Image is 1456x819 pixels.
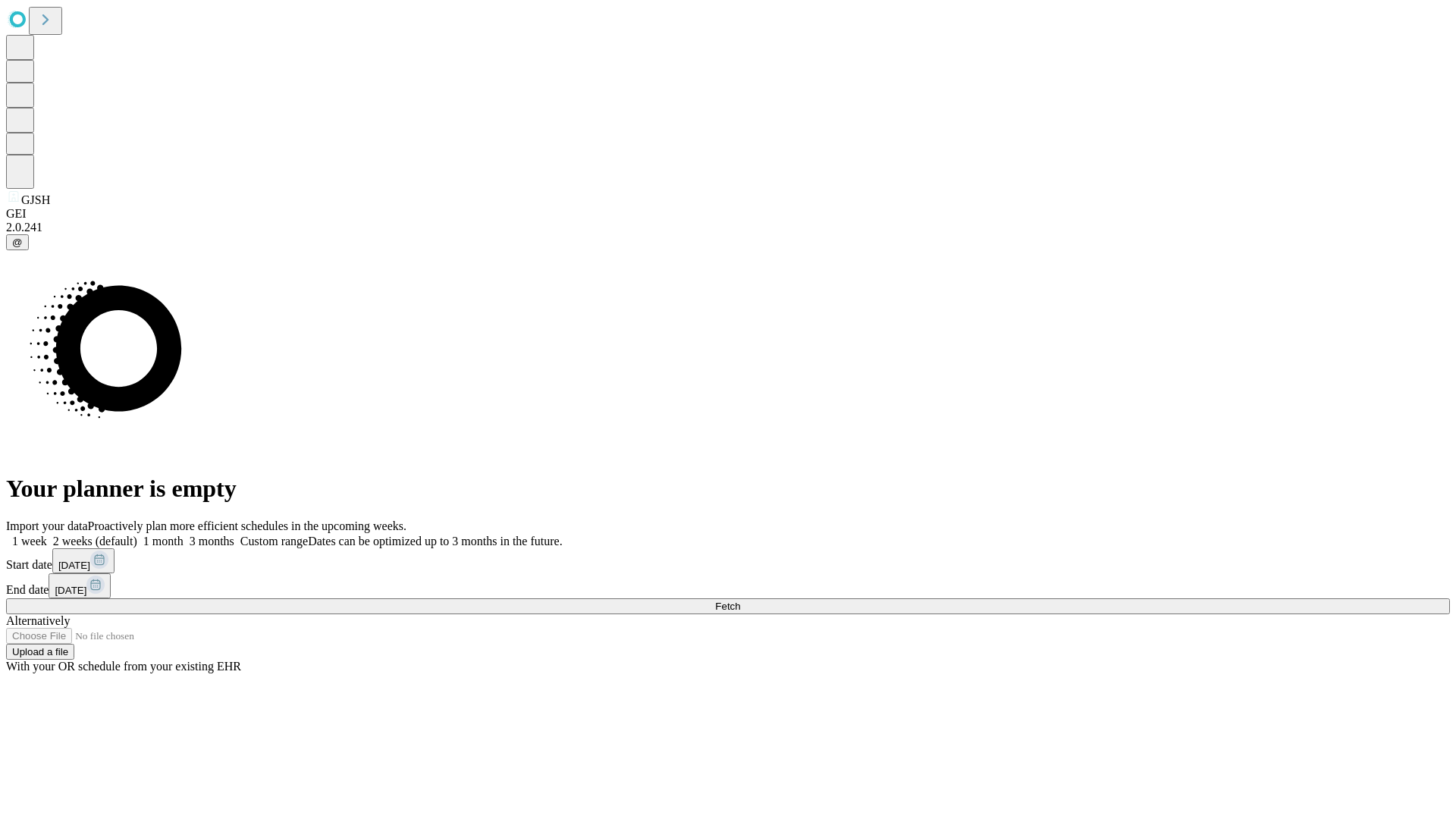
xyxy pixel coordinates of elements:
button: @ [6,234,29,250]
span: @ [12,237,23,248]
span: 1 month [143,535,184,548]
div: End date [6,573,1450,598]
div: Start date [6,548,1450,573]
span: With your OR schedule from your existing EHR [6,660,241,673]
span: 3 months [190,535,234,548]
span: 1 week [12,535,47,548]
span: Proactively plan more efficient schedules in the upcoming weeks. [88,519,406,532]
button: Upload a file [6,644,74,660]
span: [DATE] [55,585,86,596]
button: [DATE] [52,548,115,573]
span: 2 weeks (default) [53,535,137,548]
span: GJSH [21,193,50,206]
span: Fetch [715,601,740,612]
span: Custom range [240,535,308,548]
button: Fetch [6,598,1450,614]
button: [DATE] [49,573,111,598]
span: Dates can be optimized up to 3 months in the future. [308,535,562,548]
span: Alternatively [6,614,70,627]
span: Import your data [6,519,88,532]
span: [DATE] [58,560,90,571]
div: 2.0.241 [6,221,1450,234]
h1: Your planner is empty [6,475,1450,503]
div: GEI [6,207,1450,221]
